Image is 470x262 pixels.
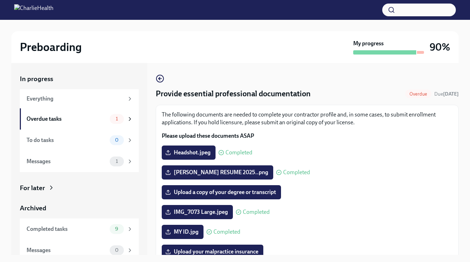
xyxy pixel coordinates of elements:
label: [PERSON_NAME] RESUME 2025..png [162,165,273,180]
div: Messages [27,158,107,165]
a: Archived [20,204,139,213]
a: Completed tasks9 [20,218,139,240]
span: Headshot.jpeg [167,149,211,156]
h2: Preboarding [20,40,82,54]
div: To do tasks [27,136,107,144]
span: 0 [111,137,123,143]
span: Completed [213,229,240,235]
div: Completed tasks [27,225,107,233]
label: Upload a copy of your degree or transcript [162,185,281,199]
div: Everything [27,95,124,103]
label: Headshot.jpeg [162,146,216,160]
a: To do tasks0 [20,130,139,151]
strong: My progress [353,40,384,47]
span: 1 [111,116,122,121]
label: IMG_7073 Large.jpeg [162,205,233,219]
span: Due [434,91,459,97]
a: Messages1 [20,151,139,172]
span: Completed [225,150,252,155]
span: 9 [111,226,122,232]
label: MY ID.jpg [162,225,204,239]
p: The following documents are needed to complete your contractor profile and, in some cases, to sub... [162,111,453,126]
div: Messages [27,246,107,254]
h4: Provide essential professional documentation [156,89,311,99]
span: MY ID.jpg [167,228,199,235]
a: Messages0 [20,240,139,261]
a: For later [20,183,139,193]
span: September 4th, 2025 08:00 [434,91,459,97]
span: Upload your malpractice insurance [167,248,258,255]
span: 1 [111,159,122,164]
strong: Please upload these documents ASAP [162,132,254,139]
span: Completed [283,170,310,175]
span: Overdue [405,91,431,97]
h3: 90% [430,41,450,53]
strong: [DATE] [443,91,459,97]
img: CharlieHealth [14,4,53,16]
div: For later [20,183,45,193]
span: Upload a copy of your degree or transcript [167,189,276,196]
span: [PERSON_NAME] RESUME 2025..png [167,169,268,176]
span: 0 [111,247,123,253]
a: Overdue tasks1 [20,108,139,130]
span: IMG_7073 Large.jpeg [167,209,228,216]
div: Overdue tasks [27,115,107,123]
a: Everything [20,89,139,108]
label: Upload your malpractice insurance [162,245,263,259]
a: In progress [20,74,139,84]
span: Completed [243,209,270,215]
